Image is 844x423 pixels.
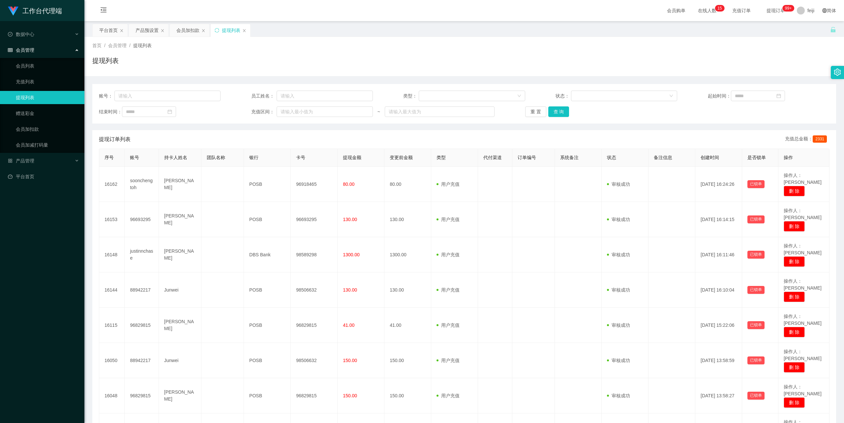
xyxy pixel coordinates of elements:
td: 130.00 [384,272,431,308]
span: / [129,43,131,48]
button: 删 除 [784,292,805,302]
td: 96829815 [291,308,338,343]
td: [DATE] 16:24:26 [695,167,742,202]
td: 41.00 [384,308,431,343]
td: 16153 [99,202,125,237]
td: 1300.00 [384,237,431,272]
span: 序号 [105,155,114,160]
i: 图标: global [822,8,827,13]
span: 状态 [607,155,616,160]
td: [PERSON_NAME] [159,237,201,272]
td: [DATE] 15:22:06 [695,308,742,343]
span: 创建时间 [701,155,719,160]
a: 图标: dashboard平台首页 [8,170,79,183]
span: 150.00 [343,358,357,363]
span: 审核成功 [607,393,630,398]
span: 150.00 [343,393,357,398]
span: 操作人：[PERSON_NAME] [784,384,822,396]
h1: 工作台代理端 [22,0,62,21]
span: 会员管理 [108,43,127,48]
span: 持卡人姓名 [164,155,187,160]
i: 图标: unlock [830,27,836,33]
span: 变更前金额 [390,155,413,160]
td: 16048 [99,378,125,413]
td: [PERSON_NAME] [159,308,201,343]
span: 银行 [249,155,258,160]
span: 审核成功 [607,323,630,328]
td: 150.00 [384,343,431,378]
td: 16115 [99,308,125,343]
td: justinnchase [125,237,159,272]
input: 请输入最大值为 [385,106,495,117]
i: 图标: sync [215,28,219,33]
i: 图标: down [517,94,521,99]
span: 用户充值 [437,252,460,257]
span: 操作 [784,155,793,160]
div: 会员加扣款 [176,24,199,37]
span: ~ [373,108,385,115]
input: 请输入 [277,91,373,101]
h1: 提现列表 [92,56,119,66]
span: 提现订单 [763,8,788,13]
td: [DATE] 16:10:04 [695,272,742,308]
td: 130.00 [384,202,431,237]
span: 2331 [813,135,827,143]
td: 96693295 [291,202,338,237]
span: 类型： [403,93,419,99]
td: POSB [244,343,291,378]
span: 用户充值 [437,217,460,222]
div: 充值总金额： [785,135,829,143]
button: 删 除 [784,397,805,408]
span: 操作人：[PERSON_NAME] [784,349,822,361]
td: 96693295 [125,202,159,237]
span: 130.00 [343,287,357,293]
td: 98589298 [291,237,338,272]
span: 会员管理 [8,47,34,53]
i: 图标: check-circle-o [8,32,13,37]
button: 已锁单 [747,356,765,364]
i: 图标: appstore-o [8,158,13,163]
span: 提现金额 [343,155,361,160]
td: [PERSON_NAME] [159,202,201,237]
span: 代付渠道 [483,155,502,160]
span: 卡号 [296,155,305,160]
span: 用户充值 [437,358,460,363]
span: 操作人：[PERSON_NAME] [784,173,822,185]
i: 图标: setting [834,69,841,76]
button: 已锁单 [747,215,765,223]
button: 已锁单 [747,180,765,188]
i: 图标: calendar [167,109,172,114]
td: 16050 [99,343,125,378]
td: 16148 [99,237,125,272]
td: 98506632 [291,343,338,378]
i: 图标: menu-fold [92,0,115,21]
button: 已锁单 [747,321,765,329]
span: 产品管理 [8,158,34,163]
span: 数据中心 [8,32,34,37]
span: 充值区间： [251,108,277,115]
button: 删 除 [784,327,805,337]
span: 在线人数 [695,8,720,13]
span: 130.00 [343,217,357,222]
td: POSB [244,272,291,308]
td: POSB [244,167,291,202]
input: 请输入 [114,91,221,101]
i: 图标: down [669,94,673,99]
span: 结束时间： [99,108,122,115]
button: 查 询 [548,106,569,117]
td: 96918465 [291,167,338,202]
td: soonchengtoh [125,167,159,202]
td: POSB [244,378,291,413]
td: 80.00 [384,167,431,202]
td: [DATE] 13:58:59 [695,343,742,378]
a: 充值列表 [16,75,79,88]
button: 删 除 [784,221,805,232]
span: 团队名称 [207,155,225,160]
span: 账号 [130,155,139,160]
a: 会员加扣款 [16,123,79,136]
span: 员工姓名： [251,93,277,99]
span: 操作人：[PERSON_NAME] [784,243,822,255]
span: 用户充值 [437,287,460,293]
div: 产品预设置 [136,24,159,37]
p: 1 [717,5,720,12]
